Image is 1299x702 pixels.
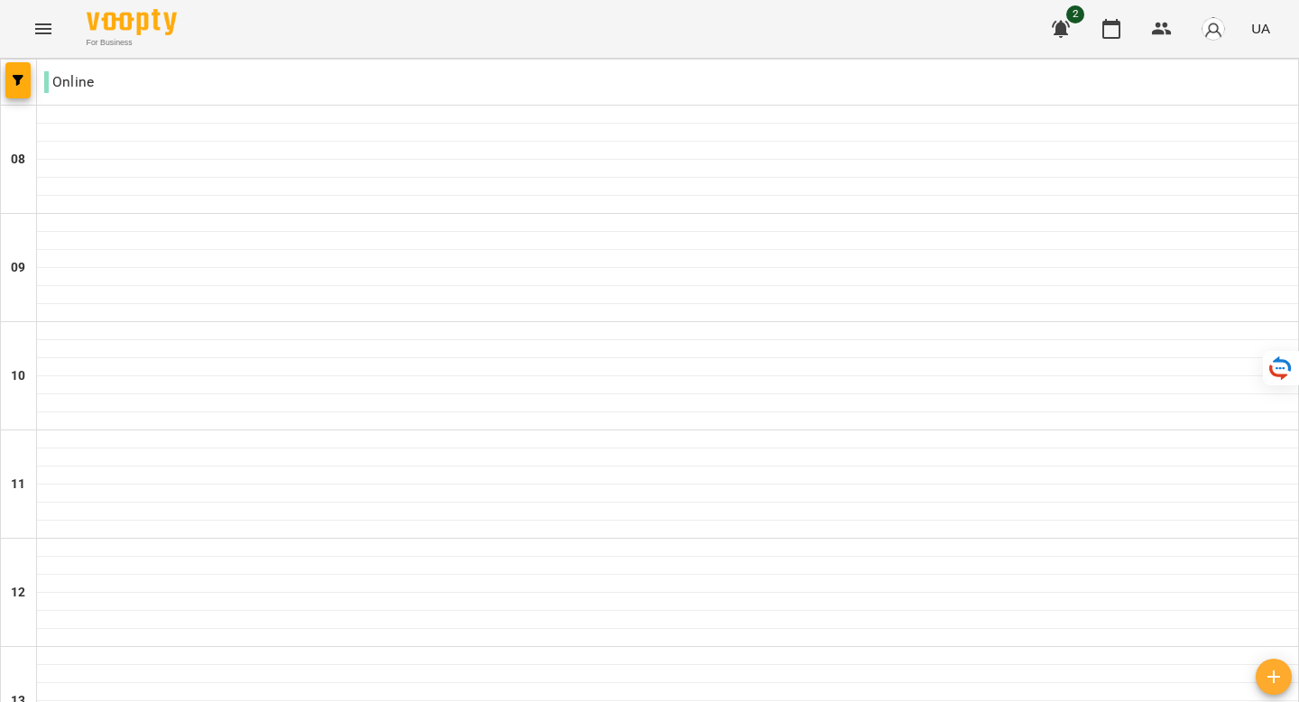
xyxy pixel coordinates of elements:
[11,258,25,278] h6: 09
[1251,19,1270,38] span: UA
[11,150,25,170] h6: 08
[11,366,25,386] h6: 10
[1066,5,1084,23] span: 2
[44,71,94,93] p: Online
[1244,12,1277,45] button: UA
[87,37,177,49] span: For Business
[87,9,177,35] img: Voopty Logo
[11,475,25,494] h6: 11
[11,583,25,603] h6: 12
[1201,16,1226,42] img: avatar_s.png
[1256,659,1292,695] button: Створити урок
[22,7,65,51] button: Menu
